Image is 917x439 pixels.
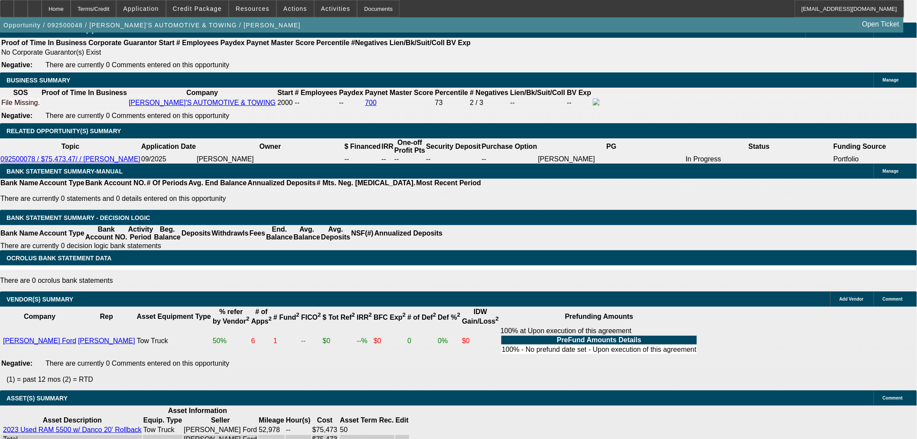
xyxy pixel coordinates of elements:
b: Paydex [221,39,245,46]
p: There are currently 0 statements and 0 details entered on this opportunity [0,195,481,203]
span: Application [123,5,159,12]
b: Mileage [259,416,284,424]
td: -- [481,155,538,164]
span: Resources [236,5,270,12]
b: IRR [357,314,372,321]
sup: 2 [403,312,406,318]
b: Asset Information [168,407,227,414]
a: 092500078 / $75,473.47/ / [PERSON_NAME] [0,155,140,163]
sup: 2 [269,316,272,322]
span: Opportunity / 092500048 / [PERSON_NAME]'S AUTOMOTIVE & TOWING / [PERSON_NAME] [3,22,301,29]
b: # Employees [176,39,219,46]
th: Proof of Time In Business [41,88,127,97]
sup: 2 [496,316,499,322]
sup: 2 [457,312,460,318]
td: -- [394,155,426,164]
img: facebook-icon.png [593,98,600,105]
th: Avg. Balance [293,225,320,242]
td: -- [510,98,566,108]
b: BV Exp [446,39,471,46]
b: BFC Exp [374,314,406,321]
span: -- [295,99,300,106]
th: # Of Periods [146,179,188,187]
span: Manage [883,78,899,82]
th: Account Type [39,179,85,187]
a: 2023 Used RAM 5500 w/ Danco 20' Rollback [3,426,142,433]
b: Paynet Master Score [365,89,433,96]
td: -- [426,155,481,164]
b: Def % [438,314,460,321]
td: [PERSON_NAME] [196,155,344,164]
b: Seller [211,416,230,424]
b: $ Tot Ref [323,314,355,321]
td: [PERSON_NAME] Ford [183,426,257,434]
b: # of Def [407,314,436,321]
td: 09/2025 [141,155,196,164]
th: Bank Account NO. [85,225,128,242]
sup: 2 [352,312,355,318]
th: Equip. Type [143,416,182,425]
th: Application Date [141,138,196,155]
td: Tow Truck [143,426,182,434]
span: Bank Statement Summary - Decision Logic [7,214,150,221]
b: Percentile [435,89,468,96]
td: $0 [322,327,356,355]
th: Purchase Option [481,138,538,155]
th: $ Financed [344,138,381,155]
th: SOS [1,88,40,97]
th: Account Type [39,225,85,242]
div: 100% at Upon execution of this agreement [501,327,698,355]
td: -- [286,426,311,434]
a: Open Ticket [859,17,903,32]
b: Negative: [1,61,33,69]
td: -- [301,327,322,355]
span: VENDOR(S) SUMMARY [7,296,73,303]
b: # Employees [295,89,338,96]
td: $0 [462,327,499,355]
b: % refer by Vendor [213,308,250,325]
th: Edit [395,416,409,425]
td: Tow Truck [137,327,211,355]
b: Start [277,89,293,96]
a: [PERSON_NAME] Ford [3,337,76,344]
b: FICO [301,314,321,321]
sup: 2 [433,312,436,318]
b: IDW Gain/Loss [462,308,499,325]
sup: 2 [246,316,249,322]
span: ASSET(S) SUMMARY [7,395,68,402]
a: 700 [365,99,377,106]
span: Activities [321,5,351,12]
th: Security Deposit [426,138,481,155]
b: PreFund Amounts Details [557,336,641,344]
sup: 2 [369,312,372,318]
b: Cost [317,416,333,424]
b: Company [186,89,218,96]
a: [PERSON_NAME] [78,337,135,344]
span: There are currently 0 Comments entered on this opportunity [46,360,229,367]
th: IRR [381,138,394,155]
b: # of Apps [251,308,272,325]
span: Comment [883,297,903,301]
button: Actions [277,0,314,17]
td: --% [356,327,372,355]
p: (1) = past 12 mos (2) = RTD [7,376,917,383]
b: Company [24,313,55,320]
td: Portfolio [833,155,887,164]
td: 100% - No prefund date set - Upon execution of this agreement [501,345,697,354]
b: Prefunding Amounts [565,313,634,320]
span: Comment [883,396,903,400]
b: Percentile [316,39,349,46]
b: #Negatives [351,39,388,46]
span: There are currently 0 Comments entered on this opportunity [46,112,229,119]
button: Application [117,0,165,17]
td: 52,978 [258,426,285,434]
span: There are currently 0 Comments entered on this opportunity [46,61,229,69]
th: End. Balance [266,225,293,242]
span: BUSINESS SUMMARY [7,77,70,84]
button: Activities [315,0,357,17]
th: NSF(#) [351,225,374,242]
td: 6 [251,327,272,355]
th: Bank Account NO. [85,179,146,187]
b: Paydex [339,89,363,96]
th: Asset Term Recommendation [340,416,394,425]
